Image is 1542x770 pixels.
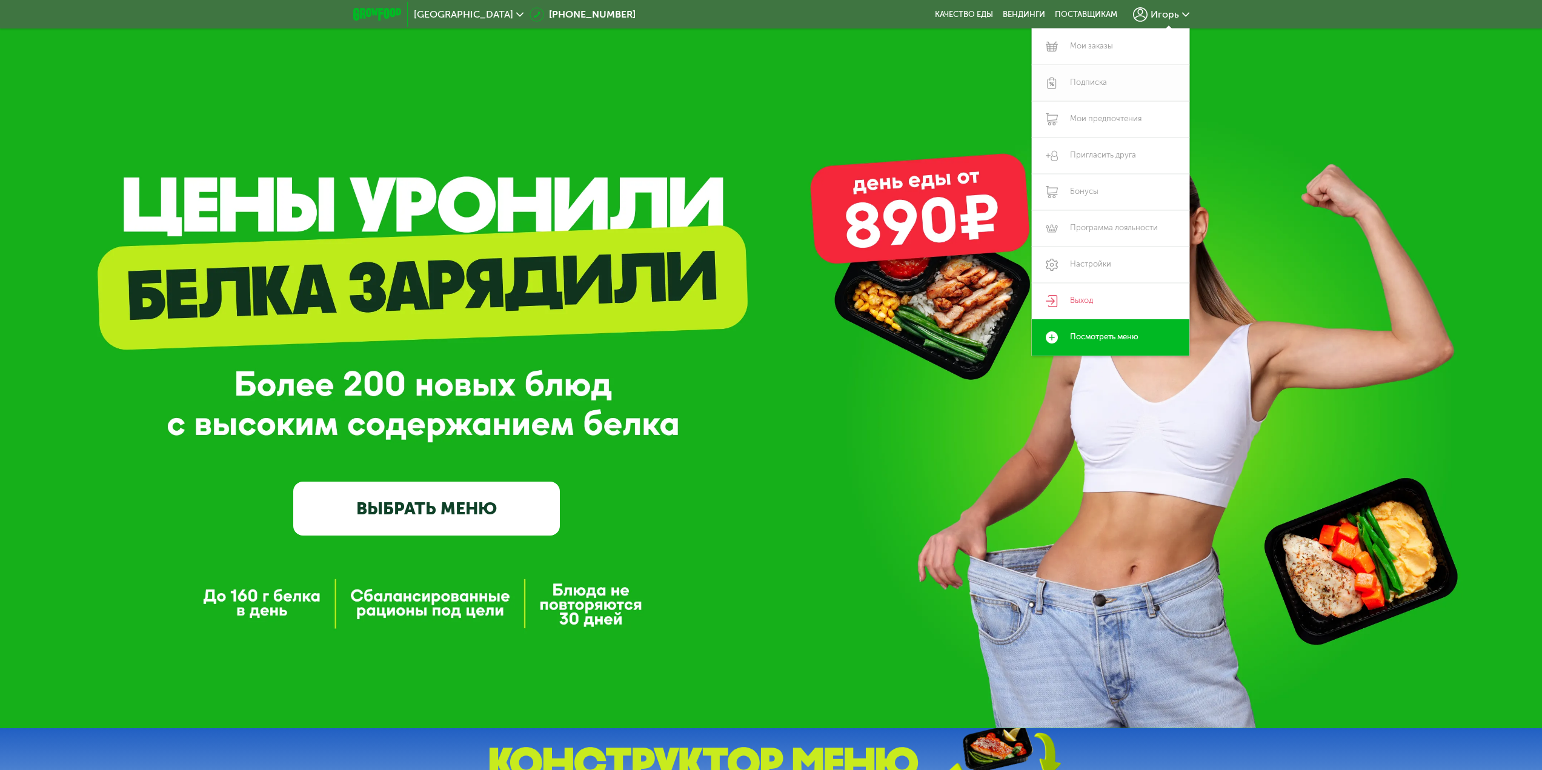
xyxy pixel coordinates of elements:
[293,482,560,535] a: ВЫБРАТЬ МЕНЮ
[1032,174,1189,210] a: Бонусы
[530,7,636,22] a: [PHONE_NUMBER]
[1003,10,1045,19] a: Вендинги
[935,10,993,19] a: Качество еды
[1032,247,1189,283] a: Настройки
[1151,10,1179,19] span: Игорь
[1032,283,1189,319] a: Выход
[1032,65,1189,101] a: Подписка
[1032,138,1189,174] a: Пригласить друга
[1032,101,1189,138] a: Мои предпочтения
[1032,28,1189,65] a: Мои заказы
[1032,319,1189,356] a: Посмотреть меню
[1055,10,1117,19] div: поставщикам
[414,10,513,19] span: [GEOGRAPHIC_DATA]
[1032,210,1189,247] a: Программа лояльности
